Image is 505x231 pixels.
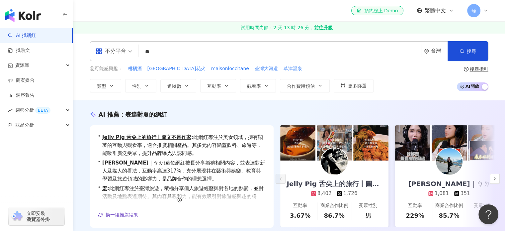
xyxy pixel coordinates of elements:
img: KOL Avatar [436,148,463,175]
span: 立即安裝 瀏覽器外掛 [27,210,50,222]
a: [PERSON_NAME]｜ㄅㄉ [102,160,163,166]
span: question-circle [464,67,468,71]
div: 台灣 [431,48,448,54]
span: 觀看率 [247,83,261,89]
span: 繁體中文 [425,7,446,14]
div: 受眾性別 [359,202,378,209]
div: 互動率 [293,202,307,209]
a: chrome extension立即安裝 瀏覽器外掛 [9,207,64,225]
span: 合作費用預估 [287,83,315,89]
button: 性別 [125,79,156,92]
div: 預約線上 Demo [357,7,398,14]
span: 性別 [132,83,141,89]
div: AI 推薦 ： [99,110,167,119]
div: • [98,133,266,157]
a: Jelly Pig 舌尖上的旅行丨圖文不是作家 [102,134,191,140]
div: 8,402 [317,190,332,197]
div: 互動率 [408,202,422,209]
span: 趨勢分析 [15,103,50,118]
div: • [98,184,266,208]
div: 男 [365,211,371,220]
div: [PERSON_NAME]｜ㄅㄉ [402,179,497,188]
img: post-image [317,125,352,161]
img: post-image [395,125,430,161]
span: 類型 [97,83,106,89]
span: : [107,185,109,191]
img: post-image [468,125,503,161]
a: 試用時間尚餘：2 天 13 時 26 分，前往升級！ [73,22,505,34]
div: Jelly Pig 舌尖上的旅行丨圖文不是作家 [280,179,388,188]
img: logo [5,9,41,22]
span: 此網紅專注於美食領域，擁有顯著的互動與觀看率，適合推廣相關產品。其多元內容涵蓋飲料、旅遊等，能吸引廣泛受眾，提升品牌曝光與認同感。 [102,133,266,157]
span: appstore [96,48,102,55]
span: 追蹤數 [167,83,181,89]
button: [GEOGRAPHIC_DATA]花火 [147,65,206,72]
span: 這位網紅擅長分享婚禮相關內容，並表達對新人及媒人的看法，互動率高達317%，充分展現其在藝術與娛樂、教育與學習及旅遊領域的影響力，是品牌合作的理想選擇。 [102,159,266,183]
span: 互動率 [207,83,221,89]
button: 柑橘酒 [127,65,142,72]
span: 此網紅專注於臺灣旅遊，積極分享個人旅遊經歷與對各地的熱愛，並對活動及地點表達期待。其內容具親和力，能有效吸引對旅遊感興趣的粉絲，建立良好互動。 [102,184,266,208]
span: : [163,160,165,166]
button: 類型 [90,79,121,92]
div: 3.67% [290,211,310,220]
a: 宏 [102,185,107,191]
span: [GEOGRAPHIC_DATA]花火 [147,65,206,72]
span: 換一組推薦結果 [106,212,138,217]
img: chrome extension [11,211,24,222]
a: searchAI 找網紅 [8,32,36,39]
button: 合作費用預估 [280,79,330,92]
span: 搜尋 [467,49,476,54]
img: post-image [353,125,388,161]
span: 瑾 [471,7,476,14]
div: 229% [406,211,424,220]
button: 草津温泉 [283,65,302,72]
button: 追蹤數 [160,79,196,92]
a: Jelly Pig 舌尖上的旅行丨圖文不是作家8,4021,726互動率3.67%商業合作比例86.7%受眾性別男 [280,161,388,227]
div: 86.7% [324,211,344,220]
button: 換一組推薦結果 [98,210,138,220]
img: post-image [280,125,315,161]
a: 找貼文 [8,47,30,54]
div: • [98,159,266,183]
a: [PERSON_NAME]｜ㄅㄉ1,081351互動率229%商業合作比例85.7%受眾性別男 [395,161,503,227]
div: 85.7% [439,211,459,220]
span: rise [8,108,13,113]
span: environment [424,49,429,54]
a: 洞察報告 [8,92,35,99]
div: 1,081 [435,190,449,197]
img: KOL Avatar [321,148,348,175]
img: post-image [432,125,467,161]
div: 1,726 [343,190,358,197]
div: 商業合作比例 [320,202,348,209]
iframe: Help Scout Beacon - Open [478,204,498,224]
a: 商案媒合 [8,77,35,84]
div: 受眾性別 [474,202,492,209]
button: 荃灣大河道 [254,65,278,72]
a: 預約線上 Demo [351,6,403,15]
span: 表達對夏的網紅 [125,111,167,118]
button: 觀看率 [240,79,276,92]
div: 351 [461,190,470,197]
button: 互動率 [200,79,236,92]
div: BETA [35,107,50,114]
button: maisonloccitane [211,65,249,72]
div: 不分平台 [96,46,126,57]
span: 您可能感興趣： [90,65,123,72]
strong: 前往升級 [314,24,333,31]
span: 資源庫 [15,58,29,73]
div: 商業合作比例 [435,202,463,209]
button: 更多篩選 [334,79,374,92]
span: 更多篩選 [348,83,367,88]
div: 搜尋指引 [470,66,488,72]
button: 搜尋 [448,41,488,61]
span: 柑橘酒 [128,65,142,72]
span: : [191,134,193,140]
span: 競品分析 [15,118,34,133]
